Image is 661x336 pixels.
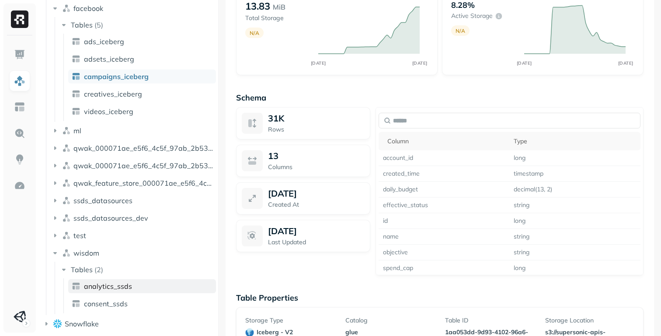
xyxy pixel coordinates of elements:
p: Columns [268,163,365,171]
td: decimal(13, 2) [509,182,640,197]
img: namespace [62,196,71,205]
span: consent_ssds [84,299,128,308]
p: Active storage [451,12,493,20]
p: Schema [236,93,644,103]
p: Rows [268,125,365,134]
span: Tables [71,265,93,274]
td: objective [379,245,510,260]
img: Optimization [14,180,25,191]
p: [DATE] [268,188,297,199]
span: adsets_iceberg [84,55,134,63]
div: Column [387,137,505,145]
span: qwak_000071ae_e5f6_4c5f_97ab_2b533d00d294_analytics_data_view [73,161,215,170]
td: name [379,229,510,245]
button: qwak_000071ae_e5f6_4c5f_97ab_2b533d00d294_analytics_data [51,141,215,155]
td: id [379,213,510,229]
img: namespace [62,144,71,152]
td: long [509,213,640,229]
img: namespace [62,214,71,222]
p: Table Properties [236,293,644,303]
p: [DATE] [268,225,297,236]
span: ssds_datasources_dev [73,214,148,222]
img: namespace [62,179,71,187]
button: ml [51,124,215,138]
p: 13 [268,150,278,161]
img: table [72,90,80,98]
span: test [73,231,86,240]
a: analytics_ssds [68,279,216,293]
div: Type [514,137,636,145]
p: N/A [250,30,259,36]
tspan: [DATE] [618,60,633,66]
td: daily_budget [379,182,510,197]
td: long [509,150,640,166]
span: facebook [73,4,103,13]
td: spend_cap [379,260,510,276]
button: ssds_datasources [51,194,215,208]
img: Asset Explorer [14,101,25,113]
button: Tables(5) [59,18,216,32]
td: account_id [379,150,510,166]
img: table [72,55,80,63]
button: qwak_000071ae_e5f6_4c5f_97ab_2b533d00d294_analytics_data_view [51,159,215,173]
button: Snowflake [42,317,215,331]
img: table [72,72,80,81]
td: timestamp [509,166,640,182]
p: Created At [268,201,365,209]
span: ads_iceberg [84,37,124,46]
td: effective_status [379,197,510,213]
span: creatives_iceberg [84,90,142,98]
img: Insights [14,154,25,165]
button: wisdom [51,246,215,260]
a: consent_ssds [68,297,216,311]
p: Storage Type [245,316,334,325]
span: qwak_000071ae_e5f6_4c5f_97ab_2b533d00d294_analytics_data [73,144,215,152]
td: long [509,260,640,276]
td: string [509,245,640,260]
span: ml [73,126,81,135]
td: string [509,229,640,245]
p: ( 2 ) [94,265,103,274]
img: table [72,299,80,308]
img: Unity [14,311,26,323]
button: qwak_feature_store_000071ae_e5f6_4c5f_97ab_2b533d00d294 [51,176,215,190]
img: root [53,319,62,328]
img: namespace [62,126,71,135]
span: Snowflake [65,319,99,328]
a: ads_iceberg [68,35,216,48]
button: test [51,229,215,242]
p: MiB [273,2,285,12]
p: Table ID [445,316,534,325]
td: string [509,197,640,213]
a: campaigns_iceberg [68,69,216,83]
span: ssds_datasources [73,196,132,205]
p: Total Storage [245,14,310,22]
span: Tables [71,21,93,29]
button: ssds_datasources_dev [51,211,215,225]
p: Catalog [345,316,435,325]
img: table [72,282,80,291]
img: Ryft [11,10,28,28]
img: namespace [62,161,71,170]
tspan: [DATE] [516,60,532,66]
tspan: [DATE] [310,60,326,66]
img: table [72,107,80,116]
img: Dashboard [14,49,25,60]
img: table [72,37,80,46]
tspan: [DATE] [412,60,427,66]
img: Query Explorer [14,128,25,139]
img: namespace [62,231,71,240]
span: campaigns_iceberg [84,72,149,81]
td: created_time [379,166,510,182]
button: facebook [51,1,215,15]
img: Assets [14,75,25,87]
p: Last Updated [268,238,365,246]
p: N/A [456,28,465,34]
span: analytics_ssds [84,282,132,291]
a: creatives_iceberg [68,87,216,101]
span: qwak_feature_store_000071ae_e5f6_4c5f_97ab_2b533d00d294 [73,179,215,187]
button: Tables(2) [59,263,216,277]
span: 31K [268,113,284,124]
img: namespace [62,4,71,13]
a: videos_iceberg [68,104,216,118]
